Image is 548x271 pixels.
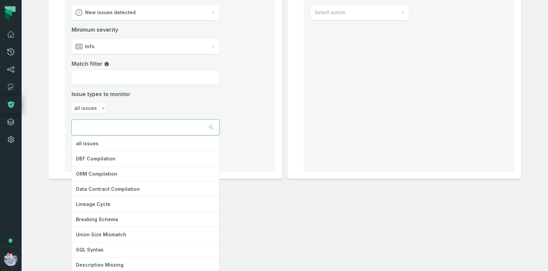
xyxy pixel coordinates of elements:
[72,182,219,197] div: Data Contract Compilation
[72,167,219,182] div: ORM Compilation
[72,212,219,227] div: Breaking Schema
[7,238,13,244] div: Tooltip anchor
[72,227,219,242] div: Union Size Mismatch
[72,242,219,258] div: SQL Syntax
[72,136,219,151] div: all issues
[72,197,219,212] div: Lineage Cycle
[72,151,219,167] div: DBT Compilation
[4,252,18,266] img: avatar of Alon Nafta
